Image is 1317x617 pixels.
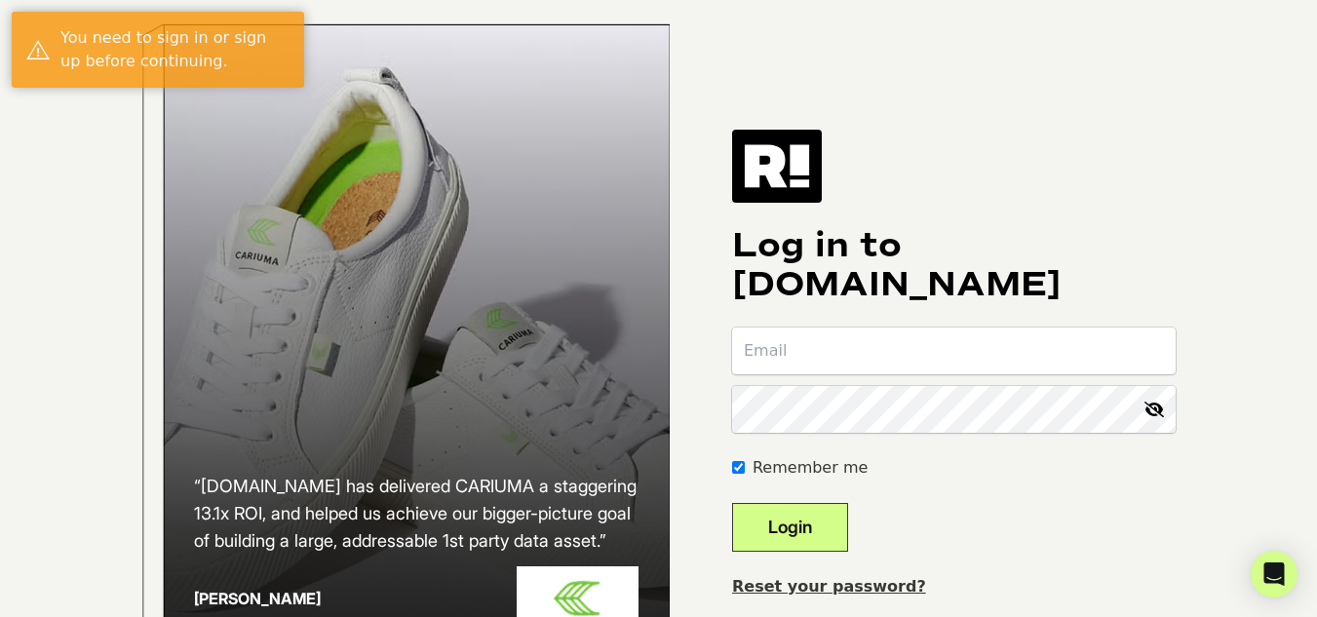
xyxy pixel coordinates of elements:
strong: [PERSON_NAME] [194,589,321,608]
a: Reset your password? [732,577,926,596]
button: Login [732,503,848,552]
input: Email [732,328,1176,374]
div: Open Intercom Messenger [1251,551,1298,598]
div: You need to sign in or sign up before continuing. [60,26,290,73]
h2: “[DOMAIN_NAME] has delivered CARIUMA a staggering 13.1x ROI, and helped us achieve our bigger-pic... [194,473,639,555]
img: Retention.com [732,130,822,202]
label: Remember me [753,456,868,480]
h1: Log in to [DOMAIN_NAME] [732,226,1176,304]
